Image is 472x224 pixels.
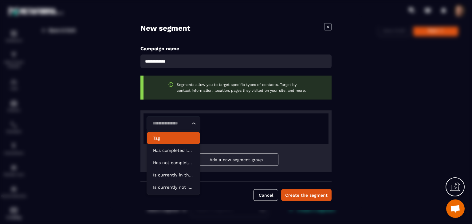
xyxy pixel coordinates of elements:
input: Search for option [151,120,190,127]
p: Has completed the automation [153,147,194,153]
p: Is currently in the automation [153,172,194,178]
p: Segments allow you to target specific types of contacts. Target by contact information, location,... [177,82,307,94]
button: Create the segment [281,189,332,201]
p: Campaign name [140,46,332,52]
p: Tag [153,135,194,141]
img: warning-green.f85f90c2.svg [168,82,174,87]
button: Add a new segment group [194,153,278,166]
p: Has not completed the automation [153,160,194,166]
p: Is currently not in the automation [153,184,194,190]
h4: New segment [140,23,190,33]
div: Mở cuộc trò chuyện [446,199,465,218]
button: Cancel [254,189,278,201]
div: Search for option [147,117,200,131]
